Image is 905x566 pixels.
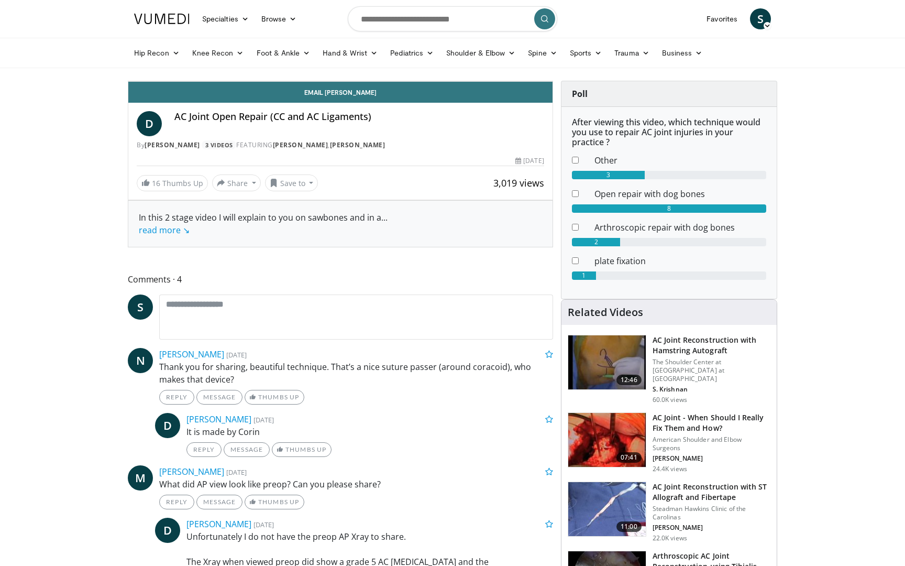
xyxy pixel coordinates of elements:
a: [PERSON_NAME] [159,349,224,360]
a: S [750,8,771,29]
a: 11:00 AC Joint Reconstruction with ST Allograft and Fibertape Steadman Hawkins Clinic of the Caro... [568,482,770,542]
span: 07:41 [616,452,642,463]
dd: Other [587,154,774,167]
small: [DATE] [253,520,274,529]
small: [DATE] [226,467,247,477]
div: 3 [572,171,645,179]
a: Favorites [700,8,744,29]
a: [PERSON_NAME] [273,140,328,149]
h4: Related Videos [568,306,643,319]
a: S [128,295,153,320]
dd: Arthroscopic repair with dog bones [587,221,774,234]
a: Spine [522,42,563,63]
dd: Open repair with dog bones [587,188,774,200]
video-js: Video Player [128,81,553,82]
p: [PERSON_NAME] [653,524,770,532]
a: Hip Recon [128,42,186,63]
a: 3 Videos [202,140,236,149]
a: Message [224,442,270,457]
a: Business [656,42,709,63]
a: 12:46 AC Joint Reconstruction with Hamstring Autograft The Shoulder Center at [GEOGRAPHIC_DATA] a... [568,335,770,404]
a: Reply [159,390,194,405]
a: Thumbs Up [245,390,304,405]
img: 325549_0000_1.png.150x105_q85_crop-smart_upscale.jpg [568,482,646,537]
a: Message [196,495,242,509]
a: D [137,111,162,136]
a: Reply [186,442,222,457]
a: Message [196,390,242,405]
p: Thank you for sharing, beautiful technique. That’s a nice suture passer (around coracoid), who ma... [159,361,553,386]
div: 1 [572,271,596,280]
a: read more ↘ [139,224,190,236]
span: Comments 4 [128,273,553,286]
a: Knee Recon [186,42,250,63]
h3: AC Joint Reconstruction with ST Allograft and Fibertape [653,482,770,503]
div: 2 [572,238,621,246]
a: [PERSON_NAME] [159,466,224,477]
a: D [155,518,180,543]
p: What did AP view look like preop? Can you please share? [159,478,553,491]
small: [DATE] [253,415,274,424]
p: 22.0K views [653,534,687,542]
a: Foot & Ankle [250,42,317,63]
a: 16 Thumbs Up [137,175,208,191]
a: Shoulder & Elbow [440,42,522,63]
a: N [128,348,153,373]
small: [DATE] [226,350,247,360]
span: 3,019 views [493,177,544,189]
strong: Poll [572,88,588,100]
h3: AC Joint Reconstruction with Hamstring Autograft [653,335,770,356]
button: Save to [265,175,318,191]
img: 134172_0000_1.png.150x105_q85_crop-smart_upscale.jpg [568,335,646,390]
span: 16 [152,178,160,188]
div: 8 [572,204,766,213]
h6: After viewing this video, which technique would you use to repair AC joint injuries in your pract... [572,117,766,148]
a: [PERSON_NAME] [186,518,251,530]
a: Reply [159,495,194,509]
a: Specialties [196,8,255,29]
a: Email [PERSON_NAME] [128,82,553,103]
a: Pediatrics [384,42,440,63]
a: Thumbs Up [245,495,304,509]
h4: AC Joint Open Repair (CC and AC Ligaments) [174,111,544,123]
h3: AC Joint - When Should I Really Fix Them and How? [653,412,770,433]
a: [PERSON_NAME] [145,140,200,149]
input: Search topics, interventions [348,6,557,31]
a: [PERSON_NAME] [186,413,251,425]
img: mazz_3.png.150x105_q85_crop-smart_upscale.jpg [568,413,646,467]
a: Browse [255,8,303,29]
a: Thumbs Up [272,442,331,457]
span: 11:00 [616,521,642,532]
span: 12:46 [616,375,642,385]
p: It is made by Corin [186,426,553,438]
a: M [128,465,153,491]
img: VuMedi Logo [134,14,190,24]
p: American Shoulder and Elbow Surgeons [653,436,770,452]
p: 60.0K views [653,396,687,404]
dd: plate fixation [587,255,774,267]
p: The Shoulder Center at [GEOGRAPHIC_DATA] at [GEOGRAPHIC_DATA] [653,358,770,383]
p: S. Krishnan [653,385,770,394]
a: D [155,413,180,438]
a: [PERSON_NAME] [330,140,385,149]
div: By FEATURING , [137,140,544,150]
p: Steadman Hawkins Clinic of the Carolinas [653,505,770,521]
div: In this 2 stage video I will explain to you on sawbones and in a [139,211,542,236]
a: Trauma [608,42,656,63]
a: Sports [564,42,609,63]
a: Hand & Wrist [316,42,384,63]
p: 24.4K views [653,465,687,473]
div: [DATE] [515,156,544,166]
p: [PERSON_NAME] [653,454,770,463]
button: Share [212,175,261,191]
a: 07:41 AC Joint - When Should I Really Fix Them and How? American Shoulder and Elbow Surgeons [PER... [568,412,770,473]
